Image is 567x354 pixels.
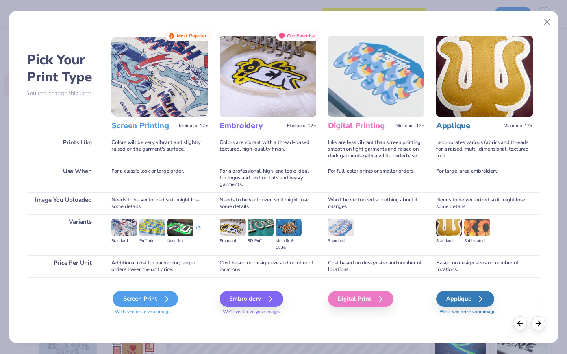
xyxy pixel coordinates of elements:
img: Standard [436,219,462,236]
div: Based on design size and number of locations. [436,255,533,277]
span: Most Popular [177,33,207,39]
div: For full-color prints or smaller orders. [328,164,424,192]
div: Standard [220,238,246,244]
div: + 3 [195,225,201,238]
div: Prints Like [27,135,100,164]
h3: Digital Printing [328,121,392,131]
div: For large-area embroidery. [436,164,533,192]
div: Needs to be vectorized so it might lose some details [111,192,208,214]
div: Sublimated [464,238,490,244]
div: Inks are less vibrant than screen printing; smooth on light garments and raised on dark garments ... [328,135,424,164]
div: Standard [436,238,462,244]
img: Neon Ink [167,219,193,236]
span: Minimum: 12+ [179,123,208,129]
div: Price Per Unit [27,255,100,277]
div: Neon Ink [167,238,193,244]
h3: Embroidery [220,121,284,131]
div: Variants [27,214,100,255]
span: Minimum: 12+ [395,123,424,129]
span: Minimum: 12+ [504,123,533,129]
img: Sublimated [464,219,490,236]
img: Metallic & Glitter [276,219,302,236]
span: We'll vectorize your image. [111,308,208,315]
div: Incorporates various fabrics and threads for a raised, multi-dimensional, textured look. [436,135,533,164]
img: Screen Printing [111,36,208,117]
div: Digital Print [328,291,393,307]
div: Applique [436,291,494,307]
div: Standard [328,238,354,244]
img: Embroidery [220,36,316,117]
img: Applique [436,36,533,117]
div: Puff Ink [139,238,165,244]
img: Standard [328,219,354,236]
h3: Screen Printing [111,121,176,131]
img: Puff Ink [139,219,165,236]
div: For a professional, high-end look; ideal for logos and text on hats and heavy garments. [220,164,316,192]
div: Colors are vibrant with a thread-based textured, high-quality finish. [220,135,316,164]
img: Standard [220,219,246,236]
div: 3D Puff [248,238,274,244]
div: Colors will be very vibrant and slightly raised on the garment's surface. [111,135,208,164]
img: Digital Printing [328,36,424,117]
div: Needs to be vectorized so it might lose some details [436,192,533,214]
img: 3D Puff [248,219,274,236]
div: Image You Uploaded [27,192,100,214]
span: We'll vectorize your image. [220,308,316,315]
div: Needs to be vectorized so it might lose some details [220,192,316,214]
h2: Pick Your Print Type [27,51,100,86]
h3: Applique [436,121,500,131]
p: You can change this later. [27,90,100,97]
button: Close [540,15,555,29]
span: Minimum: 12+ [287,123,316,129]
div: Won't be vectorized so nothing about it changes [328,192,424,214]
div: Additional cost for each color; larger orders lower the unit price. [111,255,208,277]
div: Embroidery [220,291,283,307]
div: Screen Print [113,291,178,307]
div: Use When [27,164,100,192]
span: We'll vectorize your image. [436,308,533,315]
div: Metallic & Glitter [276,238,302,251]
div: Standard [111,238,137,244]
div: For a classic look or large order. [111,164,208,192]
img: Standard [111,219,137,236]
span: Our Favorite [287,33,315,39]
div: Cost based on design size and number of locations. [328,255,424,277]
div: Cost based on design size and number of locations. [220,255,316,277]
